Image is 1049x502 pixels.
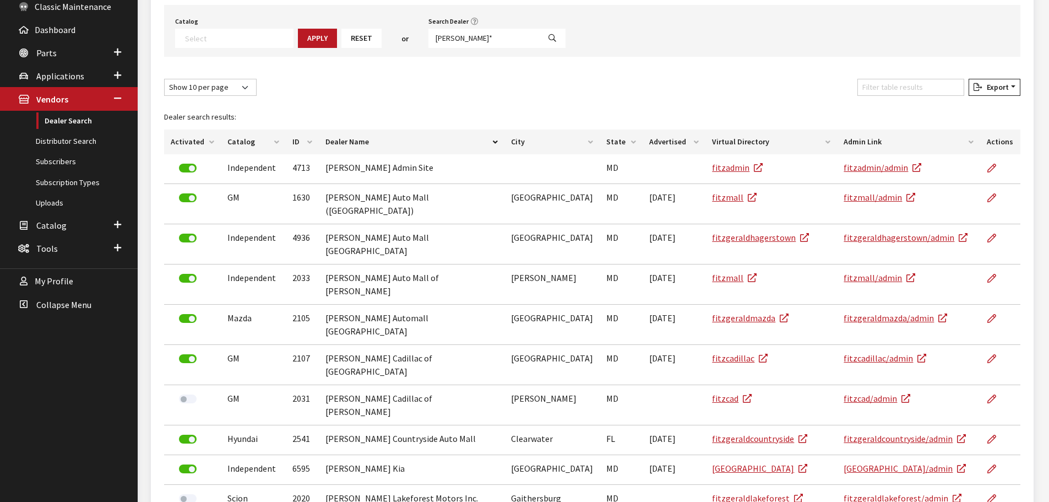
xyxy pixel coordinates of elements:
td: [PERSON_NAME] Auto Mall [GEOGRAPHIC_DATA] [319,224,505,265]
td: [PERSON_NAME] Auto Mall ([GEOGRAPHIC_DATA]) [319,184,505,224]
a: fitzcadillac [712,353,768,364]
a: Edit Dealer [987,265,1005,292]
a: Edit Dealer [987,425,1005,453]
input: Search [428,29,540,48]
a: fitzcad [712,393,752,404]
a: fitzmall [712,192,757,203]
a: Edit Dealer [987,154,1005,182]
span: Export [982,82,1009,92]
a: fitzgeraldmazda [712,312,789,323]
label: Deactivate Dealer [179,164,197,172]
th: Advertised: activate to sort column ascending [643,129,705,154]
a: fitzgeraldmazda/admin [844,312,947,323]
button: Export [969,79,1020,96]
td: 2107 [286,345,319,385]
th: State: activate to sort column ascending [600,129,643,154]
td: Mazda [221,305,286,345]
button: Apply [298,29,337,48]
span: Vendors [36,94,68,105]
th: ID: activate to sort column ascending [286,129,319,154]
label: Search Dealer [428,17,469,26]
a: Edit Dealer [987,385,1005,413]
span: Parts [36,47,57,58]
label: Deactivate Dealer [179,234,197,242]
a: Edit Dealer [987,305,1005,332]
td: [PERSON_NAME] Countryside Auto Mall [319,425,505,455]
button: Reset [341,29,382,48]
span: Dashboard [35,24,75,35]
td: 6595 [286,455,319,485]
span: Applications [36,71,84,82]
td: MD [600,455,643,485]
a: fitzadmin/admin [844,162,921,173]
td: Independent [221,455,286,485]
td: [PERSON_NAME] Auto Mall of [PERSON_NAME] [319,265,505,305]
label: Catalog [175,17,198,26]
td: [GEOGRAPHIC_DATA] [504,345,600,385]
td: MD [600,305,643,345]
td: 2033 [286,265,319,305]
a: [GEOGRAPHIC_DATA]/admin [844,463,966,474]
td: GM [221,385,286,425]
a: fitzmall/admin [844,272,915,283]
td: [GEOGRAPHIC_DATA] [504,305,600,345]
button: Search [539,29,566,48]
a: Edit Dealer [987,184,1005,212]
span: My Profile [35,276,73,287]
td: Independent [221,265,286,305]
label: Deactivate Dealer [179,354,197,363]
td: [PERSON_NAME] Kia [319,455,505,485]
td: [PERSON_NAME] [504,265,600,305]
a: fitzmall/admin [844,192,915,203]
th: Dealer Name: activate to sort column descending [319,129,505,154]
td: 2031 [286,385,319,425]
td: MD [600,345,643,385]
a: fitzadmin [712,162,763,173]
label: Deactivate Dealer [179,314,197,323]
input: Filter table results [857,79,964,96]
td: [PERSON_NAME] Cadillac of [GEOGRAPHIC_DATA] [319,345,505,385]
td: [GEOGRAPHIC_DATA] [504,184,600,224]
a: Edit Dealer [987,455,1005,483]
td: 4936 [286,224,319,265]
td: [DATE] [643,455,705,485]
td: GM [221,184,286,224]
a: Edit Dealer [987,345,1005,373]
td: MD [600,224,643,265]
td: 4713 [286,154,319,184]
td: [PERSON_NAME] Cadillac of [PERSON_NAME] [319,385,505,425]
textarea: Search [185,33,293,43]
label: Deactivate Dealer [179,193,197,202]
td: Clearwater [504,425,600,455]
a: fitzgeraldhagerstown/admin [844,232,968,243]
label: Activate Dealer [179,395,197,403]
td: [DATE] [643,425,705,455]
td: 2105 [286,305,319,345]
a: fitzmall [712,272,757,283]
a: fitzcad/admin [844,393,910,404]
td: MD [600,154,643,184]
caption: Dealer search results: [164,105,1020,129]
th: Actions [980,129,1020,154]
td: Independent [221,224,286,265]
a: fitzcadillac/admin [844,353,926,364]
a: [GEOGRAPHIC_DATA] [712,463,807,474]
th: Admin Link: activate to sort column ascending [837,129,980,154]
td: Hyundai [221,425,286,455]
td: FL [600,425,643,455]
span: Tools [36,243,58,254]
td: [PERSON_NAME] Automall [GEOGRAPHIC_DATA] [319,305,505,345]
span: Collapse Menu [36,299,91,310]
td: 1630 [286,184,319,224]
span: or [401,33,409,45]
th: Catalog: activate to sort column ascending [221,129,286,154]
a: fitzgeraldcountryside/admin [844,433,966,444]
td: MD [600,265,643,305]
td: [DATE] [643,345,705,385]
span: Select [175,29,293,48]
td: [DATE] [643,224,705,265]
td: [DATE] [643,305,705,345]
a: Edit Dealer [987,224,1005,252]
span: Catalog [36,220,67,231]
td: Independent [221,154,286,184]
